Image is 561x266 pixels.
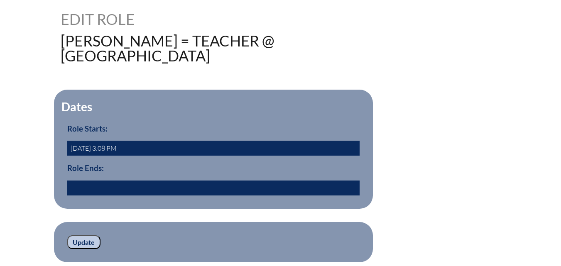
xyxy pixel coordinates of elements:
[67,124,360,133] h3: Role Starts:
[67,235,100,249] input: Update
[61,100,93,114] legend: Dates
[61,33,333,63] h1: [PERSON_NAME] = Teacher @ [GEOGRAPHIC_DATA]
[61,12,228,27] h1: Edit Role
[67,164,360,173] h3: Role Ends:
